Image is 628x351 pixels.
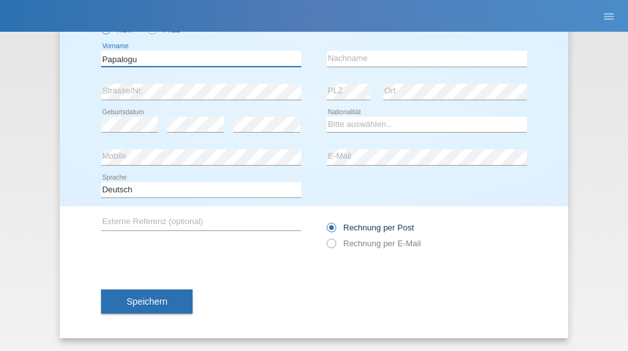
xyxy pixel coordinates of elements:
[596,12,622,20] a: menu
[327,223,335,239] input: Rechnung per Post
[327,223,414,232] label: Rechnung per Post
[603,10,615,23] i: menu
[126,296,167,307] span: Speichern
[327,239,335,255] input: Rechnung per E-Mail
[101,289,193,314] button: Speichern
[327,239,421,248] label: Rechnung per E-Mail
